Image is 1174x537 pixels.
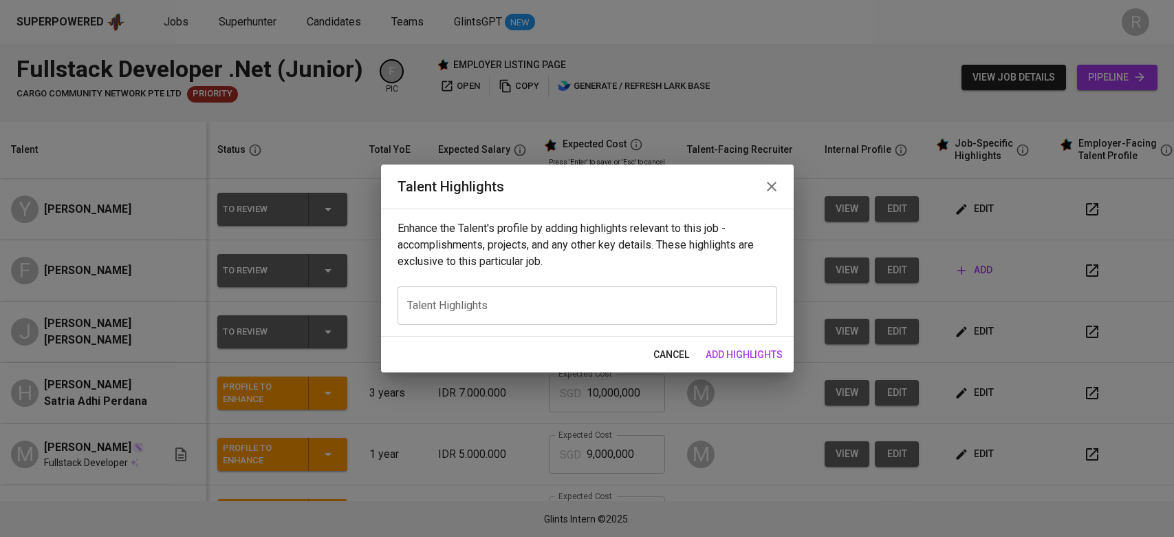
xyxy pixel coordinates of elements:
button: add highlights [700,342,788,368]
button: cancel [648,342,695,368]
h2: Talent Highlights [398,176,777,198]
span: cancel [653,346,689,364]
p: Enhance the Talent's profile by adding highlights relevant to this job - accomplishments, project... [398,220,777,270]
span: add highlights [706,346,783,364]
